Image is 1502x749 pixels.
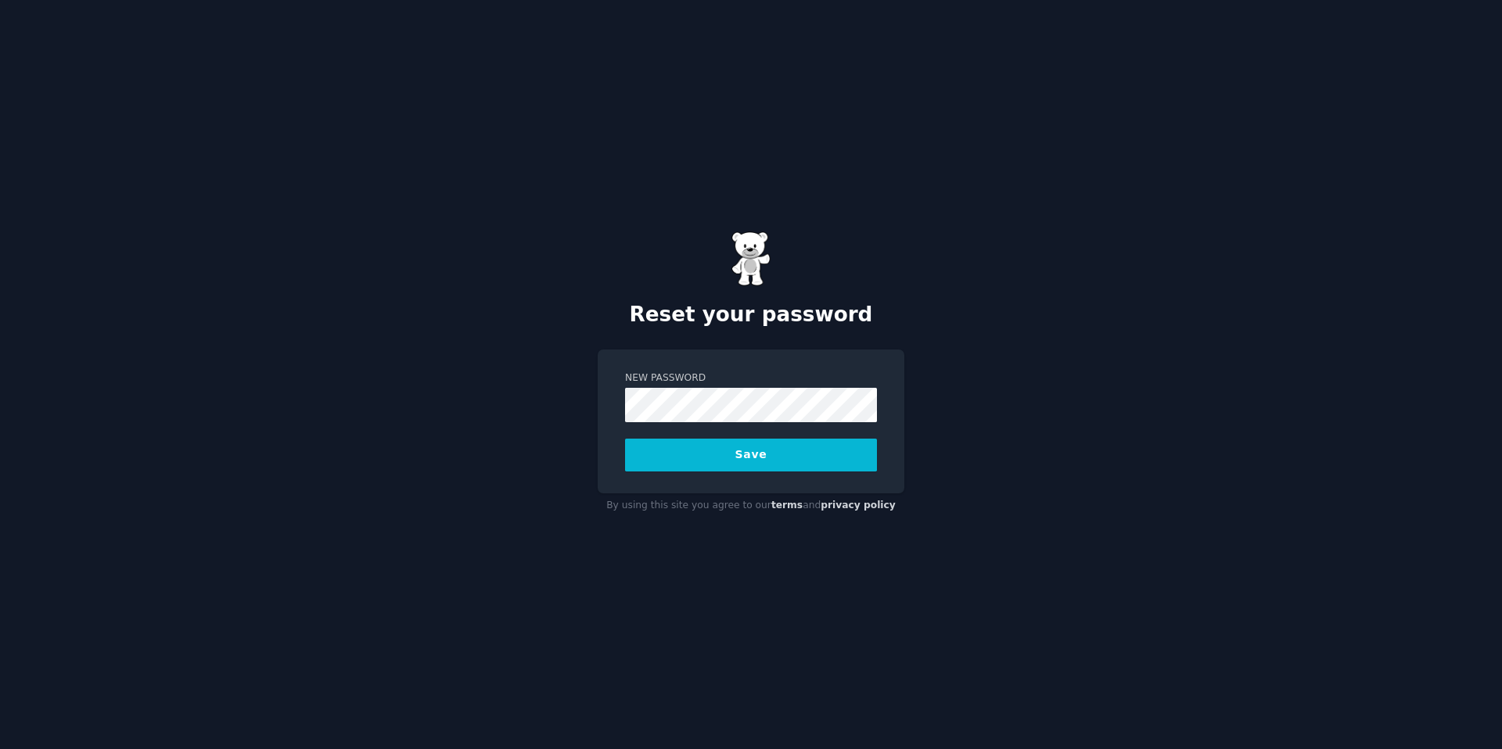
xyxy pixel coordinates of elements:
label: New Password [625,371,877,385]
img: Gummy Bear [731,231,771,286]
a: privacy policy [821,500,896,511]
h2: Reset your password [598,303,904,328]
button: Save [625,439,877,471]
a: terms [771,500,803,511]
div: By using this site you agree to our and [598,493,904,518]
